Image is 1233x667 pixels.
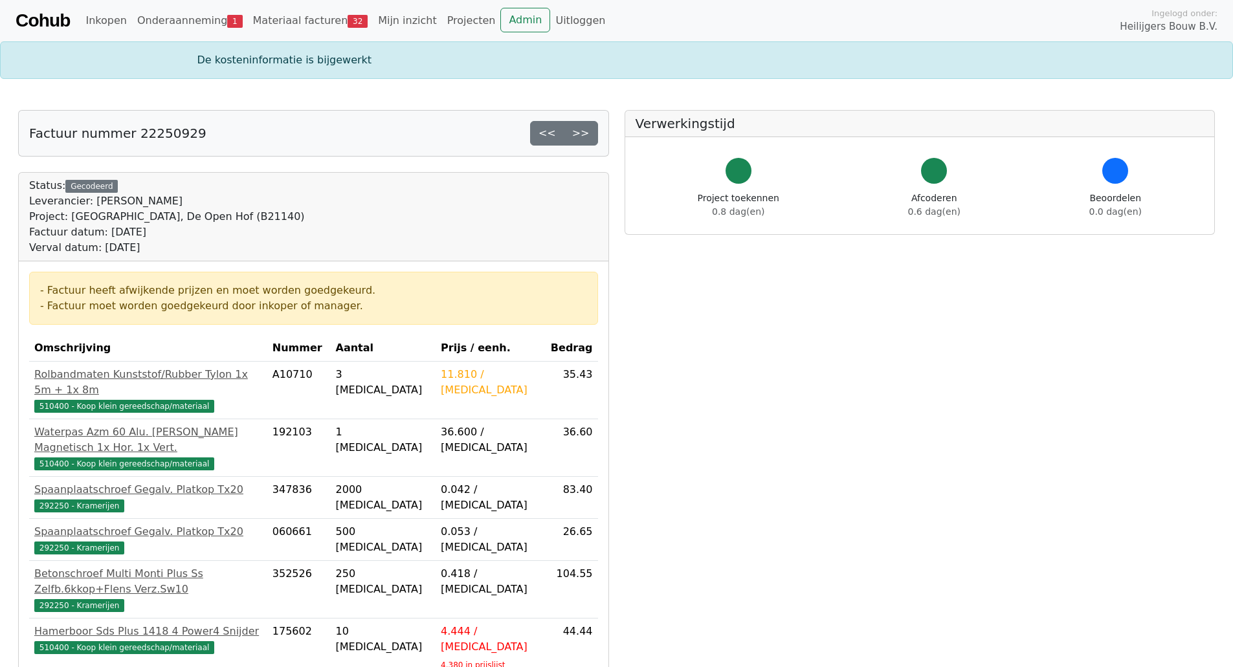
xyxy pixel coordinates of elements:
[636,116,1205,131] h5: Verwerkingstijd
[34,566,262,613] a: Betonschroef Multi Monti Plus Ss Zelfb.6kkop+Flens Verz.Sw10292250 - Kramerijen
[29,209,305,224] div: Project: [GEOGRAPHIC_DATA], De Open Hof (B21140)
[34,499,124,512] span: 292250 - Kramerijen
[40,283,587,298] div: - Factuur heeft afwijkende prijzen en moet worden goedgekeurd.
[267,519,331,561] td: 060661
[40,298,587,314] div: - Factuur moet worden goedgekeurd door inkoper of manager.
[442,8,501,34] a: Projecten
[336,566,431,597] div: 250 [MEDICAL_DATA]
[908,206,961,217] span: 0.6 dag(en)
[227,15,242,28] span: 1
[373,8,442,34] a: Mijn inzicht
[267,419,331,477] td: 192103
[336,524,431,555] div: 500 [MEDICAL_DATA]
[546,477,598,519] td: 83.40
[29,178,305,256] div: Status:
[34,367,262,413] a: Rolbandmaten Kunststof/Rubber Tylon 1x 5m + 1x 8m510400 - Koop klein gereedschap/materiaal
[267,362,331,419] td: A10710
[132,8,248,34] a: Onderaanneming1
[348,15,368,28] span: 32
[16,5,70,36] a: Cohub
[34,624,262,655] a: Hamerboor Sds Plus 1418 4 Power4 Snijder510400 - Koop klein gereedschap/materiaal
[546,335,598,362] th: Bedrag
[546,419,598,477] td: 36.60
[29,126,206,141] h5: Factuur nummer 22250929
[267,561,331,618] td: 352526
[441,482,540,513] div: 0.042 / [MEDICAL_DATA]
[546,362,598,419] td: 35.43
[546,561,598,618] td: 104.55
[34,524,262,555] a: Spaanplaatschroef Gegalv. Platkop Tx20292250 - Kramerijen
[29,193,305,209] div: Leverancier: [PERSON_NAME]
[29,240,305,256] div: Verval datum: [DATE]
[34,624,262,639] div: Hamerboor Sds Plus 1418 4 Power4 Snijder
[34,524,262,540] div: Spaanplaatschroef Gegalv. Platkop Tx20
[530,121,564,146] a: <<
[336,482,431,513] div: 2000 [MEDICAL_DATA]
[1120,19,1217,34] span: Heilijgers Bouw B.V.
[712,206,764,217] span: 0.8 dag(en)
[34,566,262,597] div: Betonschroef Multi Monti Plus Ss Zelfb.6kkop+Flens Verz.Sw10
[331,335,436,362] th: Aantal
[34,457,214,470] span: 510400 - Koop klein gereedschap/materiaal
[80,8,131,34] a: Inkopen
[441,367,540,398] div: 11.810 / [MEDICAL_DATA]
[267,335,331,362] th: Nummer
[1151,7,1217,19] span: Ingelogd onder:
[29,335,267,362] th: Omschrijving
[550,8,610,34] a: Uitloggen
[34,599,124,612] span: 292250 - Kramerijen
[698,191,779,219] div: Project toekennen
[34,482,262,513] a: Spaanplaatschroef Gegalv. Platkop Tx20292250 - Kramerijen
[34,482,262,498] div: Spaanplaatschroef Gegalv. Platkop Tx20
[336,424,431,455] div: 1 [MEDICAL_DATA]
[267,477,331,519] td: 347836
[34,424,262,471] a: Waterpas Azm 60 Alu. [PERSON_NAME] Magnetisch 1x Hor. 1x Vert.510400 - Koop klein gereedschap/mat...
[908,191,961,219] div: Afcoderen
[436,335,546,362] th: Prijs / eenh.
[248,8,373,34] a: Materiaal facturen32
[1089,206,1142,217] span: 0.0 dag(en)
[1089,191,1142,219] div: Beoordelen
[564,121,598,146] a: >>
[29,224,305,240] div: Factuur datum: [DATE]
[441,524,540,555] div: 0.053 / [MEDICAL_DATA]
[441,566,540,597] div: 0.418 / [MEDICAL_DATA]
[34,641,214,654] span: 510400 - Koop klein gereedschap/materiaal
[441,624,540,655] div: 4.444 / [MEDICAL_DATA]
[336,624,431,655] div: 10 [MEDICAL_DATA]
[34,541,124,554] span: 292250 - Kramerijen
[500,8,550,32] a: Admin
[34,400,214,413] span: 510400 - Koop klein gereedschap/materiaal
[441,424,540,455] div: 36.600 / [MEDICAL_DATA]
[34,367,262,398] div: Rolbandmaten Kunststof/Rubber Tylon 1x 5m + 1x 8m
[65,180,118,193] div: Gecodeerd
[546,519,598,561] td: 26.65
[190,52,1044,68] div: De kosteninformatie is bijgewerkt
[34,424,262,455] div: Waterpas Azm 60 Alu. [PERSON_NAME] Magnetisch 1x Hor. 1x Vert.
[336,367,431,398] div: 3 [MEDICAL_DATA]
